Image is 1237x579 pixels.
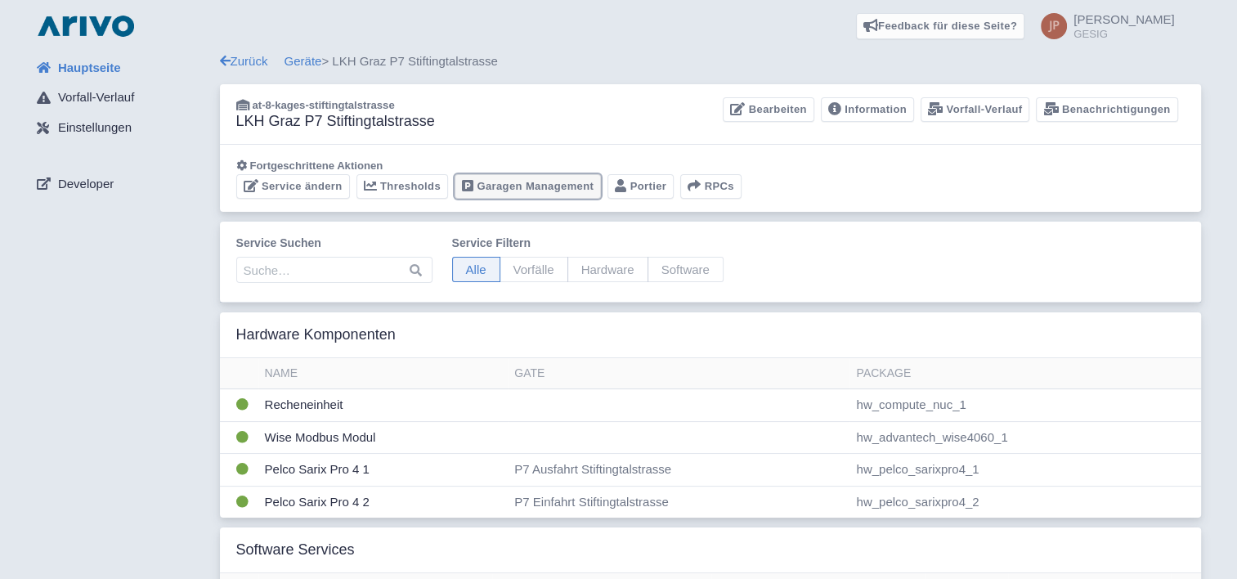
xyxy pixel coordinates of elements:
td: hw_advantech_wise4060_1 [849,421,1200,454]
a: Service ändern [236,174,350,200]
a: Benachrichtigungen [1036,97,1177,123]
span: Vorfälle [500,257,568,282]
small: GESIG [1073,29,1174,39]
a: Developer [24,168,220,200]
span: Vorfall-Verlauf [58,88,134,107]
th: Gate [508,358,849,389]
a: Einstellungen [24,113,220,144]
td: Wise Modbus Modul [258,421,509,454]
td: Pelco Sarix Pro 4 1 [258,454,509,487]
a: Information [821,97,914,123]
td: Recheneinheit [258,389,509,422]
label: Service filtern [452,235,724,252]
span: Software [648,257,724,282]
h3: Software Services [236,541,355,559]
span: Fortgeschrittene Aktionen [250,159,383,172]
td: hw_pelco_sarixpro4_2 [849,486,1200,518]
span: Hauptseite [58,59,121,78]
span: at-8-kages-stiftingtalstrasse [253,99,395,111]
span: Hardware [567,257,648,282]
span: Alle [452,257,500,282]
h3: Hardware Komponenten [236,326,396,344]
a: Geräte [285,54,322,68]
a: Thresholds [356,174,448,200]
a: Vorfall-Verlauf [24,83,220,114]
a: Vorfall-Verlauf [921,97,1029,123]
th: Package [849,358,1200,389]
td: P7 Ausfahrt Stiftingtalstrasse [508,454,849,487]
a: Garagen Management [455,174,601,200]
h3: LKH Graz P7 Stiftingtalstrasse [236,113,435,131]
span: [PERSON_NAME] [1073,12,1174,26]
td: Pelco Sarix Pro 4 2 [258,486,509,518]
span: Einstellungen [58,119,132,137]
th: Name [258,358,509,389]
input: Suche… [236,257,433,283]
span: Developer [58,175,114,194]
img: logo [34,13,138,39]
td: P7 Einfahrt Stiftingtalstrasse [508,486,849,518]
td: hw_compute_nuc_1 [849,389,1200,422]
a: Bearbeiten [723,97,813,123]
a: [PERSON_NAME] GESIG [1031,13,1174,39]
a: Hauptseite [24,52,220,83]
label: Service suchen [236,235,433,252]
div: > LKH Graz P7 Stiftingtalstrasse [220,52,1201,71]
a: Zurück [220,54,268,68]
a: Feedback für diese Seite? [856,13,1025,39]
a: Portier [607,174,674,200]
td: hw_pelco_sarixpro4_1 [849,454,1200,487]
button: RPCs [680,174,742,200]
